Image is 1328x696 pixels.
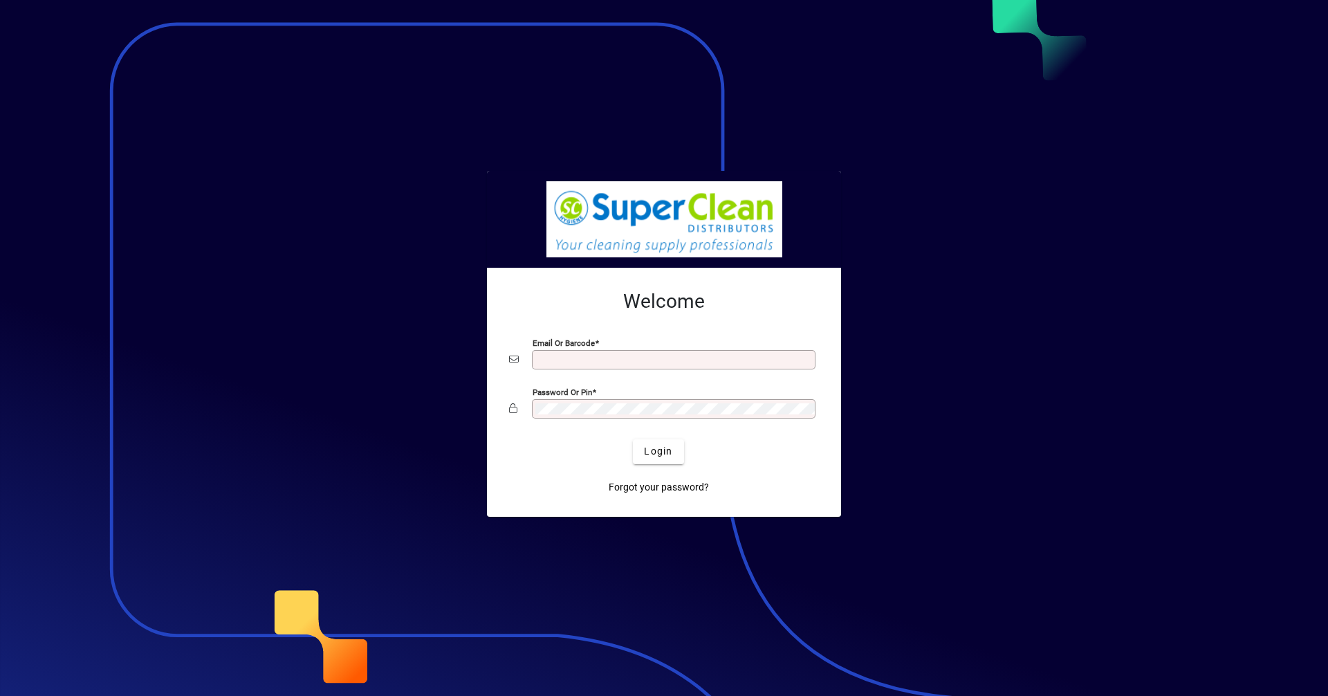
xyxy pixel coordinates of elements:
span: Forgot your password? [609,480,709,495]
h2: Welcome [509,290,819,313]
a: Forgot your password? [603,475,714,500]
span: Login [644,444,672,459]
button: Login [633,439,683,464]
mat-label: Email or Barcode [533,338,595,347]
mat-label: Password or Pin [533,387,592,396]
